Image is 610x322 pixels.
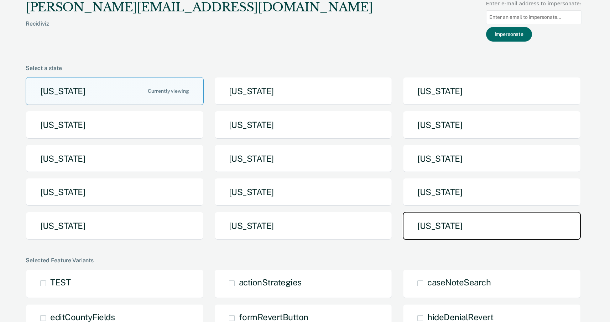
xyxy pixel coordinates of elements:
[26,65,582,71] div: Select a state
[26,212,204,240] button: [US_STATE]
[50,277,71,287] span: TEST
[214,178,392,206] button: [US_STATE]
[26,77,204,105] button: [US_STATE]
[26,257,582,264] div: Selected Feature Variants
[403,212,581,240] button: [US_STATE]
[50,312,115,322] span: editCountyFields
[214,212,392,240] button: [US_STATE]
[26,111,204,139] button: [US_STATE]
[26,20,372,38] div: Recidiviz
[239,277,302,287] span: actionStrategies
[427,312,493,322] span: hideDenialRevert
[239,312,308,322] span: formRevertButton
[486,10,582,24] input: Enter an email to impersonate...
[214,111,392,139] button: [US_STATE]
[214,77,392,105] button: [US_STATE]
[26,145,204,173] button: [US_STATE]
[403,178,581,206] button: [US_STATE]
[214,145,392,173] button: [US_STATE]
[427,277,491,287] span: caseNoteSearch
[486,27,532,42] button: Impersonate
[403,77,581,105] button: [US_STATE]
[403,145,581,173] button: [US_STATE]
[403,111,581,139] button: [US_STATE]
[26,178,204,206] button: [US_STATE]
